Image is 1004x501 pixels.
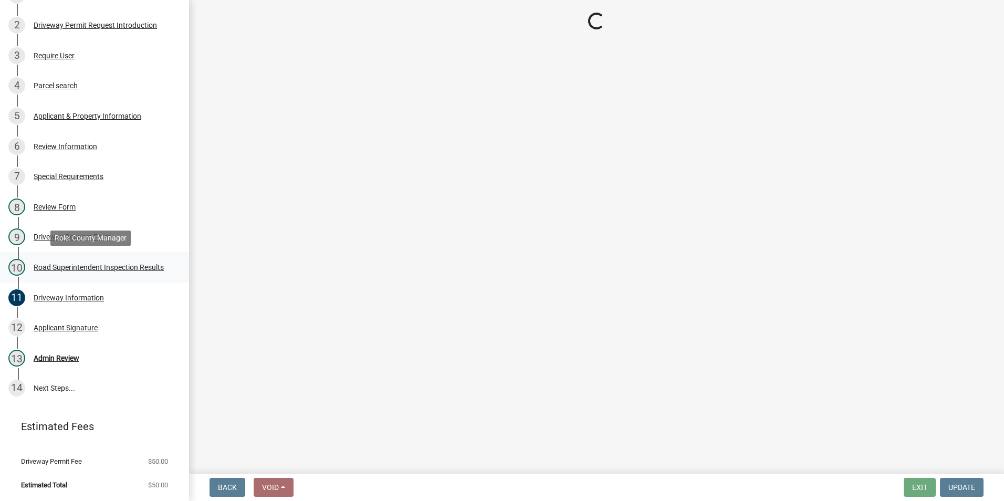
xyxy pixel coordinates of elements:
div: 8 [8,199,25,215]
div: Driveway Permit Request Introduction [34,22,157,29]
div: Require User [34,52,75,59]
div: Road Superintendent Inspection Results [34,264,164,271]
div: 9 [8,228,25,245]
span: Void [262,483,279,492]
div: Review Form [34,203,76,211]
span: Back [218,483,237,492]
div: 13 [8,350,25,367]
a: Estimated Fees [8,416,172,437]
div: 11 [8,289,25,306]
div: Admin Review [34,354,79,362]
div: Driveway Request Form [34,233,111,241]
span: $50.00 [148,482,168,488]
div: Special Requirements [34,173,103,180]
div: 7 [8,168,25,185]
div: 2 [8,17,25,34]
div: Review Information [34,143,97,150]
span: Estimated Total [21,482,67,488]
div: 5 [8,108,25,124]
div: 3 [8,47,25,64]
div: 12 [8,319,25,336]
div: Applicant Signature [34,324,98,331]
button: Exit [904,478,936,497]
div: 6 [8,138,25,155]
button: Back [210,478,245,497]
span: Update [948,483,975,492]
span: Driveway Permit Fee [21,458,82,465]
div: 4 [8,77,25,94]
div: Parcel search [34,82,78,89]
div: Applicant & Property Information [34,112,141,120]
div: 14 [8,380,25,396]
button: Update [940,478,984,497]
div: 10 [8,259,25,276]
button: Void [254,478,294,497]
div: Driveway Information [34,294,104,301]
div: Role: County Manager [50,231,131,246]
span: $50.00 [148,458,168,465]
